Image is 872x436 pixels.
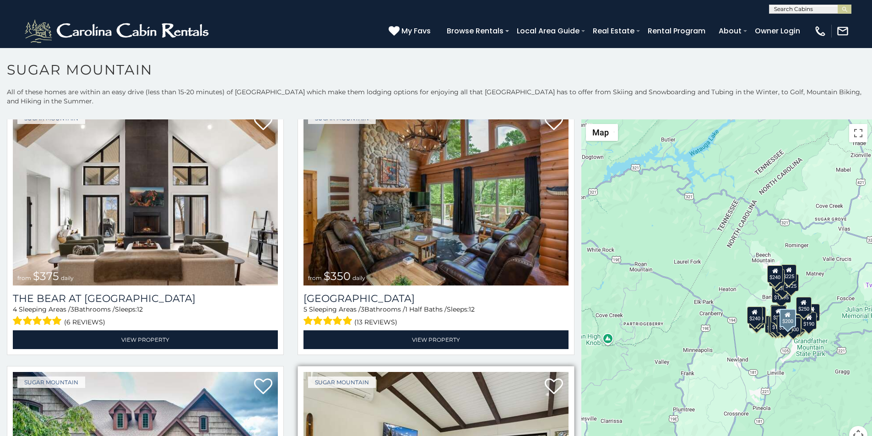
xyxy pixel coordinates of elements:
a: Sugar Mountain [308,377,376,388]
div: $300 [771,306,786,323]
span: 1 Half Baths / [405,305,447,313]
a: Browse Rentals [442,23,508,39]
span: (13 reviews) [354,316,397,328]
span: 3 [70,305,74,313]
span: 5 [303,305,307,313]
button: Change map style [586,124,618,141]
span: 3 [361,305,364,313]
a: Rental Program [643,23,710,39]
a: Real Estate [588,23,639,39]
span: Map [592,128,609,137]
span: (6 reviews) [64,316,105,328]
h3: The Bear At Sugar Mountain [13,292,278,305]
a: Add to favorites [254,113,272,133]
span: 4 [13,305,17,313]
a: About [714,23,746,39]
div: $250 [796,297,812,314]
div: $190 [802,312,817,329]
button: Toggle fullscreen view [849,124,867,142]
div: $125 [783,274,799,291]
span: daily [352,275,365,281]
a: Add to favorites [545,113,563,133]
span: $350 [324,269,351,283]
img: phone-regular-white.png [814,25,827,38]
div: $175 [770,315,785,333]
div: $195 [790,315,806,332]
div: Sleeping Areas / Bathrooms / Sleeps: [303,305,569,328]
div: $240 [747,307,763,324]
img: The Bear At Sugar Mountain [13,108,278,285]
a: Owner Login [750,23,805,39]
span: 12 [137,305,143,313]
a: View Property [13,330,278,349]
span: from [17,275,31,281]
a: View Property [303,330,569,349]
div: $350 [777,316,793,333]
div: $240 [768,265,783,283]
a: [GEOGRAPHIC_DATA] [303,292,569,305]
h3: Grouse Moor Lodge [303,292,569,305]
div: $155 [769,316,784,334]
span: daily [61,275,74,281]
img: mail-regular-white.png [836,25,849,38]
a: The Bear At [GEOGRAPHIC_DATA] [13,292,278,305]
div: Sleeping Areas / Bathrooms / Sleeps: [13,305,278,328]
span: from [308,275,322,281]
img: White-1-2.png [23,17,213,45]
span: $375 [33,269,59,283]
a: Add to favorites [254,377,272,397]
div: $155 [804,304,820,321]
div: $1,095 [772,285,791,303]
img: Grouse Moor Lodge [303,108,569,285]
span: My Favs [401,25,431,37]
span: 12 [469,305,475,313]
a: Add to favorites [545,377,563,397]
a: Sugar Mountain [17,377,85,388]
a: The Bear At Sugar Mountain from $375 daily [13,108,278,285]
div: $225 [781,264,797,282]
a: My Favs [389,25,433,37]
div: $200 [780,309,796,327]
div: $190 [770,305,786,322]
a: Local Area Guide [512,23,584,39]
a: Grouse Moor Lodge from $350 daily [303,108,569,285]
